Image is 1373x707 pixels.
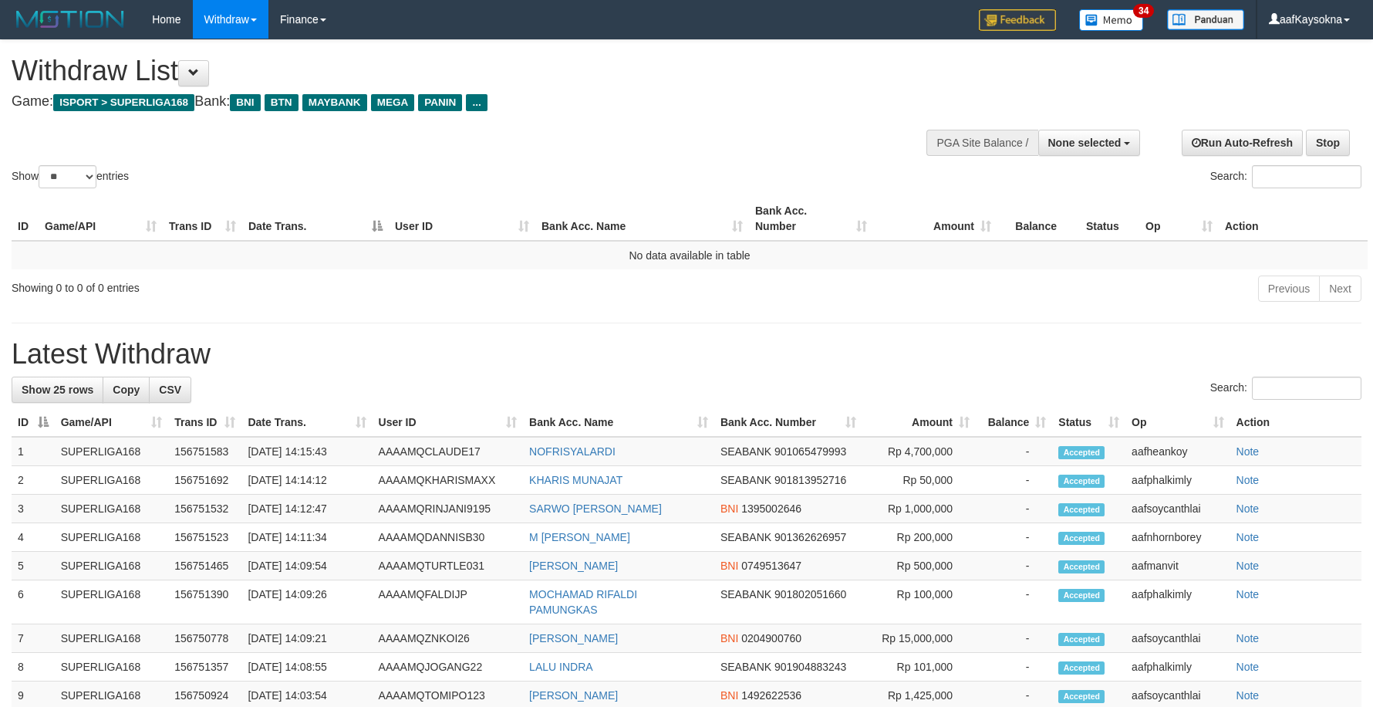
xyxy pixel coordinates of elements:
td: Rp 15,000,000 [862,624,976,653]
span: Accepted [1058,589,1105,602]
td: 6 [12,580,55,624]
span: Copy 901802051660 to clipboard [774,588,846,600]
td: 156751390 [168,580,241,624]
div: PGA Site Balance / [926,130,1037,156]
td: 156751357 [168,653,241,682]
td: AAAAMQDANNISB30 [373,523,524,552]
span: MEGA [371,94,415,111]
th: Balance: activate to sort column ascending [976,408,1052,437]
span: SEABANK [720,661,771,673]
td: - [976,466,1052,495]
th: Bank Acc. Number: activate to sort column ascending [714,408,862,437]
h1: Latest Withdraw [12,339,1361,370]
td: SUPERLIGA168 [55,552,169,580]
span: BNI [720,632,738,644]
a: Show 25 rows [12,377,103,403]
td: SUPERLIGA168 [55,523,169,552]
th: ID [12,197,39,241]
th: Trans ID: activate to sort column ascending [168,408,241,437]
td: aafsoycanthlai [1125,495,1230,523]
span: Copy 901813952716 to clipboard [774,474,846,486]
td: - [976,523,1052,552]
label: Search: [1210,165,1361,188]
select: Showentries [39,165,96,188]
td: [DATE] 14:09:26 [241,580,372,624]
a: KHARIS MUNAJAT [529,474,622,486]
img: panduan.png [1167,9,1244,30]
a: MOCHAMAD RIFALDI PAMUNGKAS [529,588,637,616]
td: 156751523 [168,523,241,552]
a: Next [1319,276,1361,302]
a: LALU INDRA [529,661,592,673]
td: 7 [12,624,55,653]
td: 3 [12,495,55,523]
h1: Withdraw List [12,56,900,86]
td: No data available in table [12,241,1368,269]
span: BNI [720,560,738,572]
td: 2 [12,466,55,495]
div: Showing 0 to 0 of 0 entries [12,274,561,296]
a: Note [1236,531,1260,543]
span: SEABANK [720,531,771,543]
td: AAAAMQFALDIJP [373,580,524,624]
a: [PERSON_NAME] [529,632,618,644]
td: AAAAMQTURTLE031 [373,552,524,580]
a: M [PERSON_NAME] [529,531,630,543]
a: Copy [103,377,150,403]
img: MOTION_logo.png [12,8,129,31]
th: Balance [997,197,1080,241]
td: - [976,653,1052,682]
a: Note [1236,632,1260,644]
span: Copy 901362626957 to clipboard [774,531,846,543]
a: SARWO [PERSON_NAME] [529,502,662,515]
td: 1 [12,437,55,466]
td: AAAAMQRINJANI9195 [373,495,524,523]
span: SEABANK [720,445,771,458]
th: Op: activate to sort column ascending [1125,408,1230,437]
th: Game/API: activate to sort column ascending [39,197,163,241]
span: Accepted [1058,475,1105,488]
span: Copy 901065479993 to clipboard [774,445,846,458]
span: ISPORT > SUPERLIGA168 [53,94,194,111]
td: SUPERLIGA168 [55,653,169,682]
td: aafphalkimly [1125,580,1230,624]
th: Status: activate to sort column ascending [1052,408,1125,437]
label: Show entries [12,165,129,188]
img: Feedback.jpg [979,9,1056,31]
td: - [976,624,1052,653]
span: Accepted [1058,532,1105,545]
a: [PERSON_NAME] [529,689,618,702]
th: Game/API: activate to sort column ascending [55,408,169,437]
a: NOFRISYALARDI [529,445,616,458]
td: 156751465 [168,552,241,580]
td: aafsoycanthlai [1125,624,1230,653]
td: - [976,495,1052,523]
span: None selected [1048,137,1122,149]
td: - [976,437,1052,466]
span: Show 25 rows [22,384,93,396]
span: Copy [113,384,140,396]
td: 4 [12,523,55,552]
a: Note [1236,474,1260,486]
a: Note [1236,445,1260,458]
td: aafmanvit [1125,552,1230,580]
td: Rp 4,700,000 [862,437,976,466]
td: [DATE] 14:14:12 [241,466,372,495]
span: Accepted [1058,661,1105,675]
td: AAAAMQCLAUDE17 [373,437,524,466]
td: SUPERLIGA168 [55,580,169,624]
span: SEABANK [720,588,771,600]
td: aafphalkimly [1125,466,1230,495]
td: 156751692 [168,466,241,495]
a: Previous [1258,276,1320,302]
span: CSV [159,384,181,396]
td: aafnhornborey [1125,523,1230,552]
th: ID: activate to sort column descending [12,408,55,437]
th: Amount: activate to sort column ascending [862,408,976,437]
th: Action [1230,408,1361,437]
span: Copy 0749513647 to clipboard [741,560,801,572]
a: Note [1236,588,1260,600]
span: Accepted [1058,503,1105,516]
td: AAAAMQKHARISMAXX [373,466,524,495]
input: Search: [1252,377,1361,400]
